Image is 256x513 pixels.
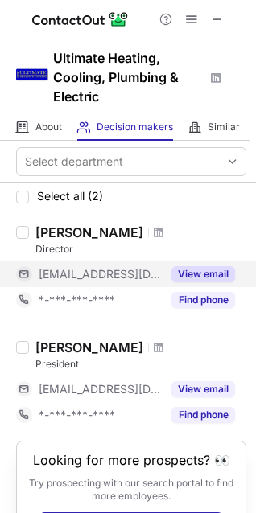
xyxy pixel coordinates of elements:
h1: Ultimate Heating, Cooling, Plumbing & Electric [53,48,198,106]
div: President [35,357,246,371]
span: Similar [208,121,240,133]
button: Reveal Button [171,292,235,308]
p: Try prospecting with our search portal to find more employees. [28,477,234,503]
button: Reveal Button [171,407,235,423]
span: About [35,121,62,133]
div: Select department [25,154,123,170]
button: Reveal Button [171,381,235,397]
span: Select all (2) [37,190,103,203]
div: [PERSON_NAME] [35,339,143,355]
div: [PERSON_NAME] [35,224,143,240]
button: Reveal Button [171,266,235,282]
img: 7f87112bf1c4e5443cf0e802f52c3e84 [16,59,48,91]
header: Looking for more prospects? 👀 [33,453,230,467]
div: Director [35,242,246,256]
img: ContactOut v5.3.10 [32,10,129,29]
span: [EMAIL_ADDRESS][DOMAIN_NAME] [39,382,162,396]
span: Decision makers [97,121,173,133]
span: [EMAIL_ADDRESS][DOMAIN_NAME] [39,267,162,281]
